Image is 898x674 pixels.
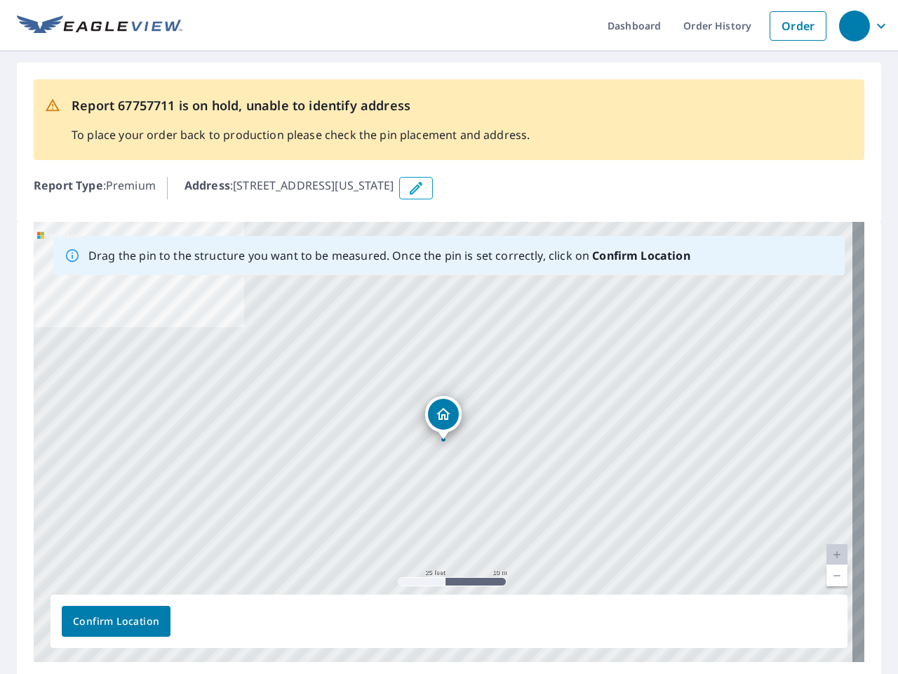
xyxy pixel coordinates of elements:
[826,565,847,586] a: Current Level 20, Zoom Out
[826,544,847,565] a: Current Level 20, Zoom In Disabled
[17,15,182,37] img: EV Logo
[34,178,103,193] b: Report Type
[72,96,530,115] p: Report 67757711 is on hold, unable to identify address
[185,177,394,199] p: : [STREET_ADDRESS][US_STATE]
[185,178,230,193] b: Address
[62,606,170,637] button: Confirm Location
[72,126,530,143] p: To place your order back to production please check the pin placement and address.
[34,177,156,199] p: : Premium
[425,396,462,440] div: Dropped pin, building 1, Residential property, 1800 New Jersey Ave # 47 Woodbine, NJ 08270
[592,248,690,263] b: Confirm Location
[88,247,690,264] p: Drag the pin to the structure you want to be measured. Once the pin is set correctly, click on
[770,11,826,41] a: Order
[73,613,159,630] span: Confirm Location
